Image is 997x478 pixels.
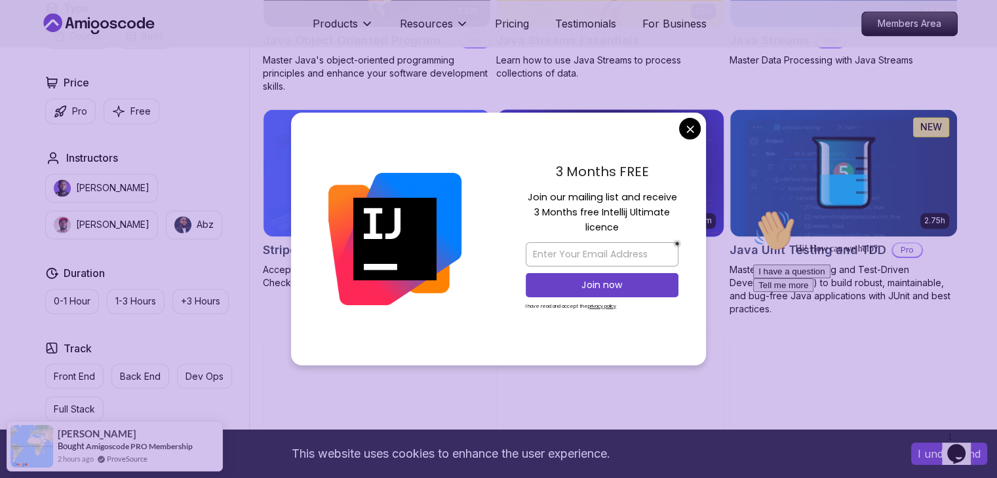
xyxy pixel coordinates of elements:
button: Pro [45,98,96,124]
button: 1-3 Hours [107,289,165,314]
img: Javascript Mastery card [497,332,724,459]
p: [PERSON_NAME] [76,218,149,231]
p: 1-3 Hours [115,295,156,308]
button: I have a question [5,60,83,74]
p: 0-1 Hour [54,295,90,308]
a: ProveSource [107,453,147,464]
button: Products [313,16,374,42]
img: Spring JDBC Template card [730,332,957,459]
button: 0-1 Hour [45,289,99,314]
button: Back End [111,363,169,388]
button: +3 Hours [172,289,229,314]
img: :wave: [5,5,47,47]
iframe: chat widget [942,426,984,465]
p: +3 Hours [181,295,220,308]
a: Members Area [861,11,958,36]
span: 2 hours ago [58,453,94,464]
a: Testimonials [555,16,616,31]
button: instructor img[PERSON_NAME] [45,174,158,202]
h2: Track [64,340,92,356]
span: Bought [58,441,85,451]
img: Java Unit Testing and TDD card [730,109,957,236]
p: Master Java Unit Testing and Test-Driven Development (TDD) to build robust, maintainable, and bug... [730,263,958,316]
button: instructor imgAbz [166,210,222,239]
div: 👋Hi! How can we help?I have a questionTell me more [5,5,241,88]
a: Amigoscode PRO Membership [86,441,193,451]
p: [PERSON_NAME] [76,181,149,194]
button: instructor img[PERSON_NAME] [45,210,158,239]
p: Members Area [862,12,957,35]
h2: Stripe Checkout [263,241,356,259]
h2: Instructors [66,150,118,166]
button: Accept cookies [911,443,987,465]
span: [PERSON_NAME] [58,428,136,439]
p: Learn how to use Java Streams to process collections of data. [496,54,724,80]
p: Accept payments from your customers with Stripe Checkout. [263,263,491,289]
p: Front End [54,369,95,382]
a: Java Unit Testing and TDD card2.75hNEWJava Unit Testing and TDDProMaster Java Unit Testing and Te... [730,109,958,316]
h2: Price [64,75,89,90]
a: For Business [642,16,707,31]
img: instructor img [174,216,191,233]
img: provesource social proof notification image [10,425,53,468]
p: Abz [197,218,214,231]
span: Hi! How can we help? [5,39,130,49]
h2: Java Unit Testing and TDD [730,241,886,259]
p: Back End [120,369,161,382]
p: Free [130,105,151,118]
button: Front End [45,363,104,388]
p: NEW [920,120,942,134]
img: Stripe Checkout card [264,109,490,236]
a: Java Unit Testing Essentials card38mJava Unit Testing EssentialsLearn the basics of unit testing ... [496,109,724,289]
button: Full Stack [45,396,104,421]
button: Free [104,98,159,124]
p: Master Java's object-oriented programming principles and enhance your software development skills. [263,54,491,93]
a: Pricing [495,16,529,31]
button: Resources [400,16,469,42]
p: Master Data Processing with Java Streams [730,54,958,67]
p: Products [313,16,358,31]
p: Dev Ops [186,369,224,382]
img: instructor img [54,216,71,233]
button: Dev Ops [177,363,232,388]
div: This website uses cookies to enhance the user experience. [10,439,891,468]
p: Resources [400,16,453,31]
p: Pro [72,105,87,118]
h2: Duration [64,265,105,281]
button: Tell me more [5,74,66,88]
iframe: chat widget [748,204,984,419]
img: Javascript for Beginners card [264,332,490,459]
p: Full Stack [54,402,95,415]
a: Stripe Checkout card1.42hStripe CheckoutProAccept payments from your customers with Stripe Checkout. [263,109,491,289]
img: instructor img [54,179,71,196]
